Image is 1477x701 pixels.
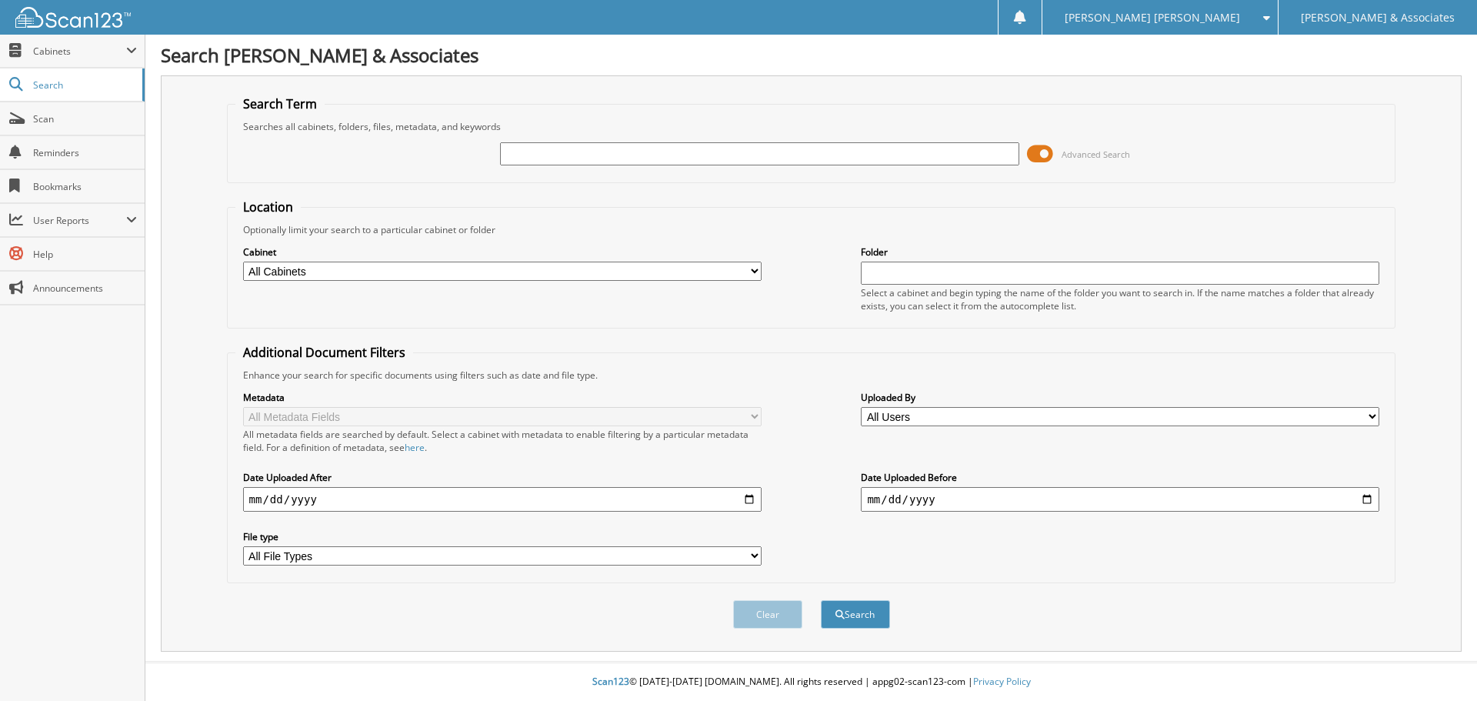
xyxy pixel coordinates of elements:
div: © [DATE]-[DATE] [DOMAIN_NAME]. All rights reserved | appg02-scan123-com | [145,663,1477,701]
a: Privacy Policy [973,675,1031,688]
span: Advanced Search [1062,149,1130,160]
a: here [405,441,425,454]
div: All metadata fields are searched by default. Select a cabinet with metadata to enable filtering b... [243,428,762,454]
span: Search [33,78,135,92]
legend: Search Term [235,95,325,112]
div: Select a cabinet and begin typing the name of the folder you want to search in. If the name match... [861,286,1379,312]
button: Search [821,600,890,629]
label: Date Uploaded After [243,471,762,484]
label: Date Uploaded Before [861,471,1379,484]
h1: Search [PERSON_NAME] & Associates [161,42,1462,68]
span: Scan [33,112,137,125]
input: end [861,487,1379,512]
input: start [243,487,762,512]
img: scan123-logo-white.svg [15,7,131,28]
div: Optionally limit your search to a particular cabinet or folder [235,223,1388,236]
span: [PERSON_NAME] [PERSON_NAME] [1065,13,1240,22]
span: Cabinets [33,45,126,58]
label: File type [243,530,762,543]
span: User Reports [33,214,126,227]
span: Help [33,248,137,261]
span: Scan123 [592,675,629,688]
label: Folder [861,245,1379,259]
div: Enhance your search for specific documents using filters such as date and file type. [235,369,1388,382]
label: Metadata [243,391,762,404]
iframe: Chat Widget [1400,627,1477,701]
label: Cabinet [243,245,762,259]
legend: Additional Document Filters [235,344,413,361]
span: Bookmarks [33,180,137,193]
span: Reminders [33,146,137,159]
div: Searches all cabinets, folders, files, metadata, and keywords [235,120,1388,133]
span: [PERSON_NAME] & Associates [1301,13,1455,22]
label: Uploaded By [861,391,1379,404]
legend: Location [235,199,301,215]
span: Announcements [33,282,137,295]
button: Clear [733,600,802,629]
